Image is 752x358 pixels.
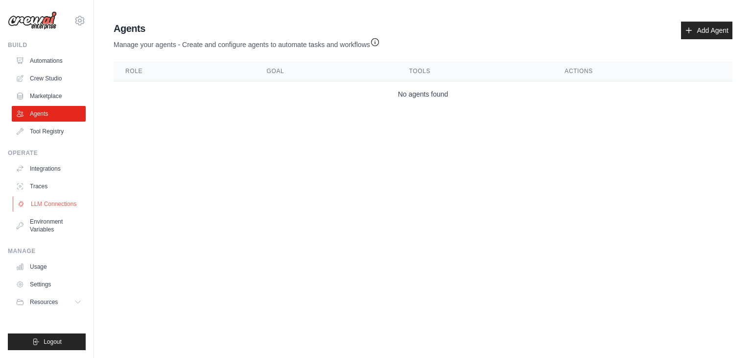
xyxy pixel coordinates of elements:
[12,277,86,292] a: Settings
[8,149,86,157] div: Operate
[8,11,57,30] img: Logo
[30,298,58,306] span: Resources
[12,294,86,310] button: Resources
[12,161,86,177] a: Integrations
[12,106,86,122] a: Agents
[12,88,86,104] a: Marketplace
[12,259,86,275] a: Usage
[681,22,732,39] a: Add Agent
[398,61,553,81] th: Tools
[114,35,380,50] p: Manage your agents - Create and configure agents to automate tasks and workflows
[12,214,86,237] a: Environment Variables
[114,81,732,107] td: No agents found
[114,22,380,35] h2: Agents
[12,53,86,69] a: Automations
[255,61,398,81] th: Goal
[13,196,87,212] a: LLM Connections
[8,333,86,350] button: Logout
[8,247,86,255] div: Manage
[114,61,255,81] th: Role
[44,338,62,346] span: Logout
[553,61,732,81] th: Actions
[12,124,86,139] a: Tool Registry
[12,71,86,86] a: Crew Studio
[12,179,86,194] a: Traces
[8,41,86,49] div: Build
